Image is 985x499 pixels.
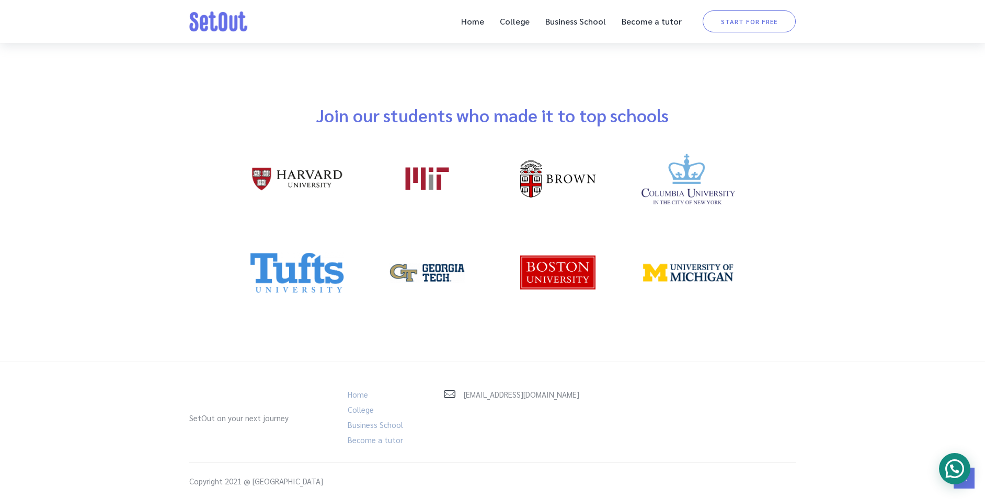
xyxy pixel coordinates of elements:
a: College [348,404,374,414]
a: [EMAIL_ADDRESS][DOMAIN_NAME] [464,389,579,399]
a: Business School [348,420,403,430]
a: Home [348,389,368,399]
i: mail [444,388,455,400]
span: SetOut on your next journey [189,412,289,424]
a: Become a tutor [348,435,403,445]
a: College [495,10,535,32]
a: Become a tutor [616,10,687,32]
span: Join our students who made it to top schools [316,103,669,126]
a: start for free [703,10,796,32]
img: SetOut [189,11,248,32]
a: Business School [540,10,611,32]
a: Home [456,10,489,32]
span: Copyright 2021 @ [GEOGRAPHIC_DATA] [189,475,323,488]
